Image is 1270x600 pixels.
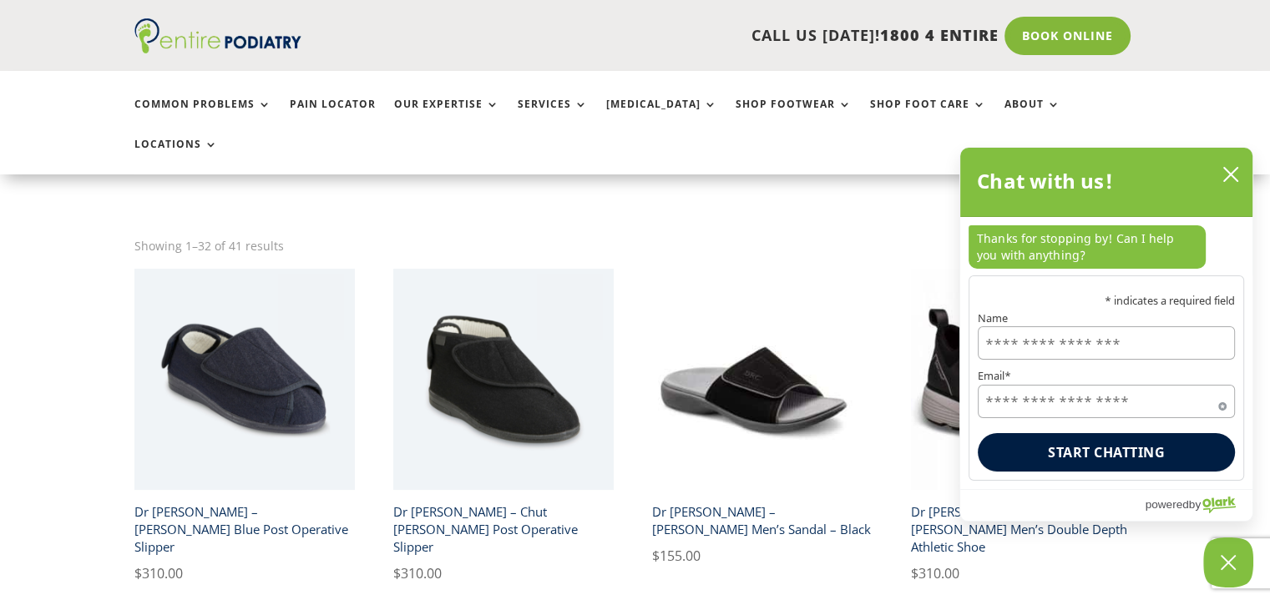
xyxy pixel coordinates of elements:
h2: Dr [PERSON_NAME] – [PERSON_NAME] Men’s Double Depth Athletic Shoe [911,497,1132,562]
h2: Chat with us! [977,164,1113,198]
a: chut dr comfort franki blue slipperDr [PERSON_NAME] – [PERSON_NAME] Blue Post Operative Slipper $... [134,269,356,584]
a: Powered by Olark [1145,490,1252,521]
span: $ [911,564,918,582]
a: Locations [134,139,218,174]
button: close chatbox [1217,162,1244,187]
bdi: 155.00 [652,547,701,565]
a: [MEDICAL_DATA] [606,98,717,134]
img: Dr Comfort Connor men's sandal black front angle [652,269,873,490]
bdi: 310.00 [393,564,442,582]
bdi: 310.00 [911,564,959,582]
div: olark chatbox [959,147,1253,522]
img: dr comfort gordon x mens double depth athletic shoe black [911,269,1132,490]
img: chut dr comfort franki blue slipper [134,269,356,490]
a: Entire Podiatry [134,40,301,57]
span: $ [134,564,142,582]
h2: Dr [PERSON_NAME] – Chut [PERSON_NAME] Post Operative Slipper [393,497,615,562]
a: Shop Foot Care [870,98,986,134]
img: logo (1) [134,18,301,53]
a: Book Online [1004,17,1131,55]
p: CALL US [DATE]! [366,25,999,47]
h2: Dr [PERSON_NAME] – [PERSON_NAME] Blue Post Operative Slipper [134,497,356,562]
input: Name [978,327,1235,361]
p: Showing 1–32 of 41 results [134,235,284,257]
label: Name [978,313,1235,324]
a: Pain Locator [290,98,376,134]
p: * indicates a required field [978,295,1235,306]
span: Required field [1218,399,1227,407]
bdi: 310.00 [134,564,183,582]
span: $ [652,547,660,565]
a: Dr Comfort Connor men's sandal black front angleDr [PERSON_NAME] – [PERSON_NAME] Men’s Sandal – B... [652,269,873,567]
button: Close Chatbox [1203,537,1253,587]
span: 1800 4 ENTIRE [880,25,999,45]
a: Our Expertise [394,98,499,134]
div: chat [960,217,1252,275]
span: $ [393,564,401,582]
a: About [1004,98,1060,134]
span: powered [1145,494,1188,515]
a: Common Problems [134,98,271,134]
button: Start chatting [978,433,1235,471]
input: Email [978,385,1235,418]
a: dr comfort gordon x mens double depth athletic shoe blackDr [PERSON_NAME] – [PERSON_NAME] Men’s D... [911,269,1132,584]
a: Services [518,98,588,134]
img: chut dr comfort gary black mens slipper [393,269,615,490]
span: by [1189,494,1201,515]
label: Email* [978,371,1235,382]
p: Thanks for stopping by! Can I help you with anything? [969,225,1206,269]
a: Shop Footwear [736,98,852,134]
a: chut dr comfort gary black mens slipperDr [PERSON_NAME] – Chut [PERSON_NAME] Post Operative Slipp... [393,269,615,584]
h2: Dr [PERSON_NAME] – [PERSON_NAME] Men’s Sandal – Black [652,497,873,545]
